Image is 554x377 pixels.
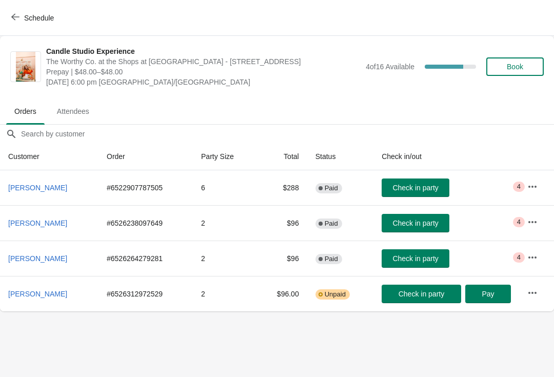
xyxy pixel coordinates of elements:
span: Prepay | $48.00–$48.00 [46,67,361,77]
span: The Worthy Co. at the Shops at [GEOGRAPHIC_DATA] - [STREET_ADDRESS] [46,56,361,67]
td: $96 [257,205,307,241]
th: Party Size [193,143,257,170]
button: Check in party [382,249,449,268]
button: Book [486,57,544,76]
input: Search by customer [21,125,554,143]
span: Check in party [399,290,444,298]
span: Pay [482,290,494,298]
span: Check in party [392,219,438,227]
button: [PERSON_NAME] [4,178,71,197]
td: $288 [257,170,307,205]
td: # 6522907787505 [98,170,193,205]
td: 2 [193,276,257,311]
th: Check in/out [373,143,519,170]
span: 4 of 16 Available [366,63,414,71]
td: 6 [193,170,257,205]
button: Check in party [382,214,449,232]
span: [DATE] 6:00 pm [GEOGRAPHIC_DATA]/[GEOGRAPHIC_DATA] [46,77,361,87]
span: [PERSON_NAME] [8,219,67,227]
button: Check in party [382,178,449,197]
span: [PERSON_NAME] [8,290,67,298]
span: Book [507,63,523,71]
span: Schedule [24,14,54,22]
td: 2 [193,241,257,276]
span: Attendees [49,102,97,121]
span: Paid [325,220,338,228]
span: Check in party [392,184,438,192]
span: 4 [517,183,521,191]
td: # 6526312972529 [98,276,193,311]
th: Status [307,143,373,170]
span: [PERSON_NAME] [8,254,67,263]
button: [PERSON_NAME] [4,214,71,232]
td: $96 [257,241,307,276]
button: [PERSON_NAME] [4,249,71,268]
span: Unpaid [325,290,346,299]
th: Order [98,143,193,170]
span: 4 [517,218,521,226]
td: # 6526238097649 [98,205,193,241]
span: Paid [325,255,338,263]
button: Check in party [382,285,461,303]
button: Schedule [5,9,62,27]
span: Orders [6,102,45,121]
td: $96.00 [257,276,307,311]
td: # 6526264279281 [98,241,193,276]
span: 4 [517,253,521,262]
button: Pay [465,285,511,303]
img: Candle Studio Experience [16,52,36,82]
span: [PERSON_NAME] [8,184,67,192]
th: Total [257,143,307,170]
button: [PERSON_NAME] [4,285,71,303]
span: Check in party [392,254,438,263]
span: Candle Studio Experience [46,46,361,56]
td: 2 [193,205,257,241]
span: Paid [325,184,338,192]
